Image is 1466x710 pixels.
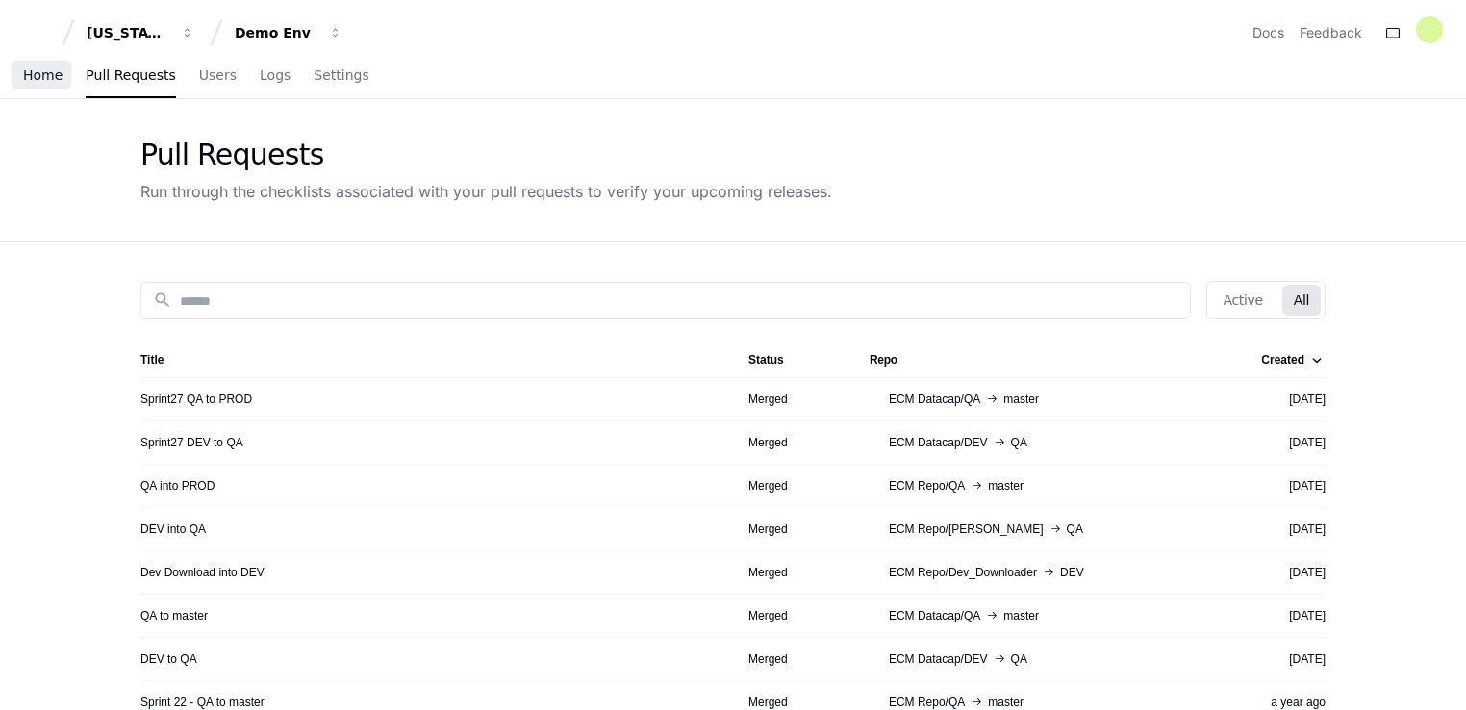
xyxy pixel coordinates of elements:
a: Home [23,54,63,98]
a: Sprint 22 - QA to master [140,695,265,710]
div: Run through the checklists associated with your pull requests to verify your upcoming releases. [140,180,832,203]
div: Merged [748,695,839,710]
mat-icon: search [153,291,172,310]
a: QA into PROD [140,478,215,494]
span: QA [1067,521,1083,537]
div: Status [748,352,784,368]
span: ECM Datacap/DEV [889,435,988,450]
a: Sprint27 QA to PROD [140,392,252,407]
button: Active [1211,285,1274,316]
button: Feedback [1300,23,1362,42]
span: ECM Datacap/QA [889,392,980,407]
span: QA [1011,651,1027,667]
span: ECM Repo/[PERSON_NAME] [889,521,1044,537]
div: [DATE] [1226,565,1326,580]
div: Merged [748,521,839,537]
a: Pull Requests [86,54,175,98]
div: Demo Env [235,23,317,42]
span: Settings [314,69,368,81]
div: [US_STATE] Pacific [87,23,169,42]
span: Users [199,69,237,81]
div: Merged [748,651,839,667]
div: [DATE] [1226,521,1326,537]
div: [DATE] [1226,608,1326,623]
a: QA to master [140,608,208,623]
a: Users [199,54,237,98]
span: ECM Repo/Dev_Downloader [889,565,1037,580]
div: Status [748,352,839,368]
div: [DATE] [1226,392,1326,407]
span: Pull Requests [86,69,175,81]
div: Merged [748,565,839,580]
button: Demo Env [227,15,350,50]
div: Created [1261,352,1304,368]
div: [DATE] [1226,651,1326,667]
span: DEV [1060,565,1084,580]
span: master [1003,392,1039,407]
button: All [1282,285,1321,316]
span: master [988,478,1024,494]
span: ECM Datacap/QA [889,608,980,623]
div: Title [140,352,718,368]
a: Dev Download into DEV [140,565,265,580]
span: QA [1011,435,1027,450]
a: Docs [1252,23,1284,42]
div: Merged [748,478,839,494]
span: ECM Repo/QA [889,695,965,710]
span: Logs [260,69,291,81]
th: Repo [854,342,1210,377]
div: Pull Requests [140,138,832,172]
span: master [988,695,1024,710]
div: [DATE] [1226,435,1326,450]
span: master [1003,608,1039,623]
a: Settings [314,54,368,98]
span: Home [23,69,63,81]
div: a year ago [1226,695,1326,710]
a: Logs [260,54,291,98]
div: Merged [748,392,839,407]
a: Sprint27 DEV to QA [140,435,243,450]
div: Merged [748,608,839,623]
div: Created [1261,352,1322,368]
div: Title [140,352,164,368]
button: [US_STATE] Pacific [79,15,202,50]
span: ECM Repo/QA [889,478,965,494]
div: [DATE] [1226,478,1326,494]
a: DEV into QA [140,521,206,537]
span: ECM Datacap/DEV [889,651,988,667]
div: Merged [748,435,839,450]
a: DEV to QA [140,651,197,667]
